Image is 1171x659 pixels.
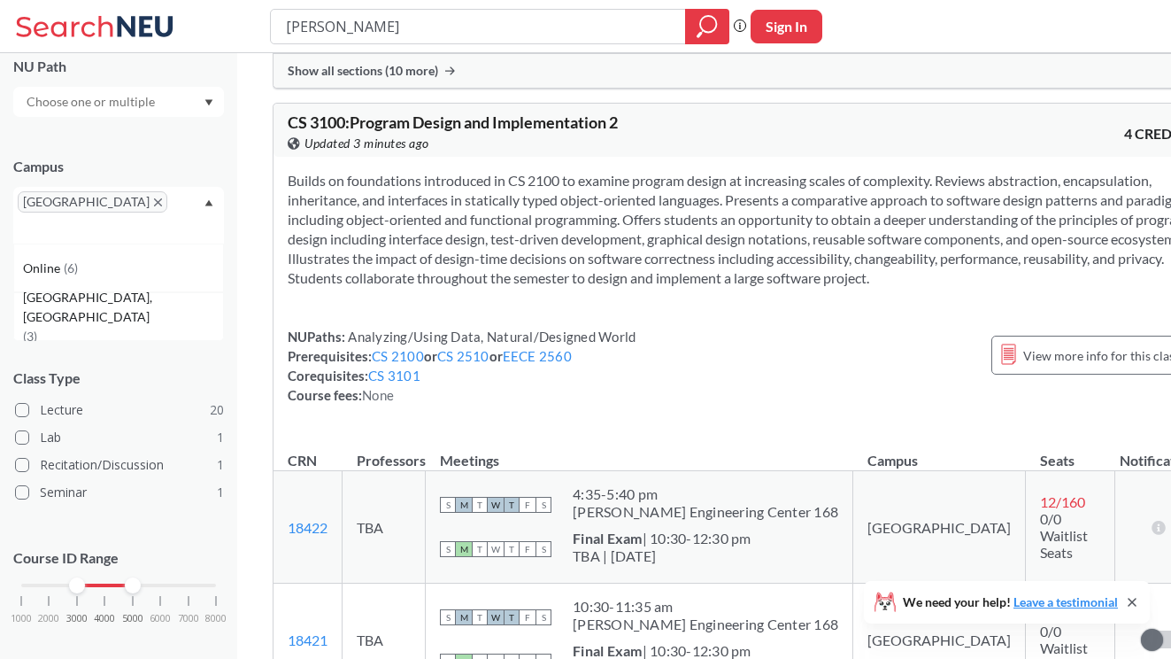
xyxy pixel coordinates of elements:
[284,12,673,42] input: Class, professor, course number, "phrase"
[685,9,729,44] div: magnifying glass
[15,426,224,449] label: Lab
[66,614,88,624] span: 3000
[573,530,643,547] b: Final Exam
[217,428,224,447] span: 1
[440,497,456,513] span: S
[288,63,438,79] span: Show all sections (10 more)
[853,471,1026,584] td: [GEOGRAPHIC_DATA]
[573,503,838,521] div: [PERSON_NAME] Engineering Center 168
[488,609,504,625] span: W
[94,614,115,624] span: 4000
[372,348,424,364] a: CS 2100
[573,530,751,547] div: | 10:30-12:30 pm
[204,199,213,206] svg: Dropdown arrow
[13,157,224,176] div: Campus
[472,541,488,557] span: T
[13,57,224,76] div: NU Path
[437,348,489,364] a: CS 2510
[535,609,551,625] span: S
[1040,510,1088,561] span: 0/0 Waitlist Seats
[343,433,426,471] th: Professors
[488,497,504,513] span: W
[1040,493,1085,510] span: 12 / 160
[210,400,224,420] span: 20
[440,609,456,625] span: S
[13,87,224,117] div: Dropdown arrow
[178,614,199,624] span: 7000
[18,191,167,213] span: [GEOGRAPHIC_DATA]X to remove pill
[456,609,472,625] span: M
[15,481,224,504] label: Seminar
[23,259,64,278] span: Online
[343,471,426,584] td: TBA
[15,454,224,477] label: Recitation/Discussion
[288,632,327,648] a: 18421
[426,433,853,471] th: Meetings
[751,10,822,43] button: Sign In
[504,609,520,625] span: T
[13,368,224,388] span: Class Type
[456,497,472,513] span: M
[573,616,838,633] div: [PERSON_NAME] Engineering Center 168
[1026,433,1115,471] th: Seats
[64,260,78,275] span: ( 6 )
[520,541,535,557] span: F
[853,433,1026,471] th: Campus
[368,368,420,384] a: CS 3101
[362,387,394,403] span: None
[15,399,224,422] label: Lecture
[23,329,37,344] span: ( 3 )
[472,497,488,513] span: T
[503,348,572,364] a: EECE 2560
[13,548,224,569] p: Course ID Range
[217,455,224,475] span: 1
[23,288,223,327] span: [GEOGRAPHIC_DATA], [GEOGRAPHIC_DATA]
[304,134,429,153] span: Updated 3 minutes ago
[18,91,166,112] input: Choose one or multiple
[288,112,618,132] span: CS 3100 : Program Design and Implementation 2
[573,642,643,659] b: Final Exam
[504,497,520,513] span: T
[504,541,520,557] span: T
[345,329,636,345] span: Analyzing/Using Data, Natural/Designed World
[288,327,636,405] div: NUPaths: Prerequisites: or or Corequisites: Course fees:
[472,609,488,625] span: T
[456,541,472,557] span: M
[573,485,838,503] div: 4:35 - 5:40 pm
[520,609,535,625] span: F
[1013,594,1118,609] a: Leave a testimonial
[697,14,718,39] svg: magnifying glass
[573,547,751,565] div: TBA | [DATE]
[440,541,456,557] span: S
[205,614,227,624] span: 8000
[204,99,213,106] svg: Dropdown arrow
[573,598,838,616] div: 10:30 - 11:35 am
[520,497,535,513] span: F
[122,614,143,624] span: 5000
[217,483,224,502] span: 1
[38,614,59,624] span: 2000
[488,541,504,557] span: W
[11,614,32,624] span: 1000
[535,541,551,557] span: S
[150,614,171,624] span: 6000
[903,596,1118,609] span: We need your help!
[13,187,224,244] div: [GEOGRAPHIC_DATA]X to remove pillDropdown arrowOnline(6)[GEOGRAPHIC_DATA], [GEOGRAPHIC_DATA](3)
[535,497,551,513] span: S
[154,198,162,206] svg: X to remove pill
[288,519,327,536] a: 18422
[288,451,317,470] div: CRN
